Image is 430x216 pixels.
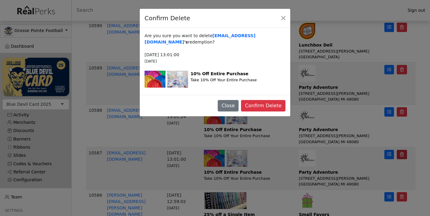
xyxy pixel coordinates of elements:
[145,33,256,44] b: 's
[191,71,257,77] div: 10% Off Entire Purchase
[145,14,190,23] h5: Confirm Delete
[218,100,239,111] button: Close
[140,28,290,95] div: Are you sure you want to delete redemption? [DATE] 13:01:00
[241,100,285,111] button: Confirm Delete
[145,59,157,63] span: [DATE]
[279,14,288,23] button: Close
[145,71,285,90] a: 10% Off Entire Purchase Take 10% Off Your Entire Purchase
[191,77,257,83] div: Take 10% Off Your Entire Purchase
[145,71,188,88] img: 4hYIL8FMlIX2Tb9rahOoJP0mEf7shhggkETdsV12.jpg
[145,33,256,44] a: [EMAIL_ADDRESS][DOMAIN_NAME]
